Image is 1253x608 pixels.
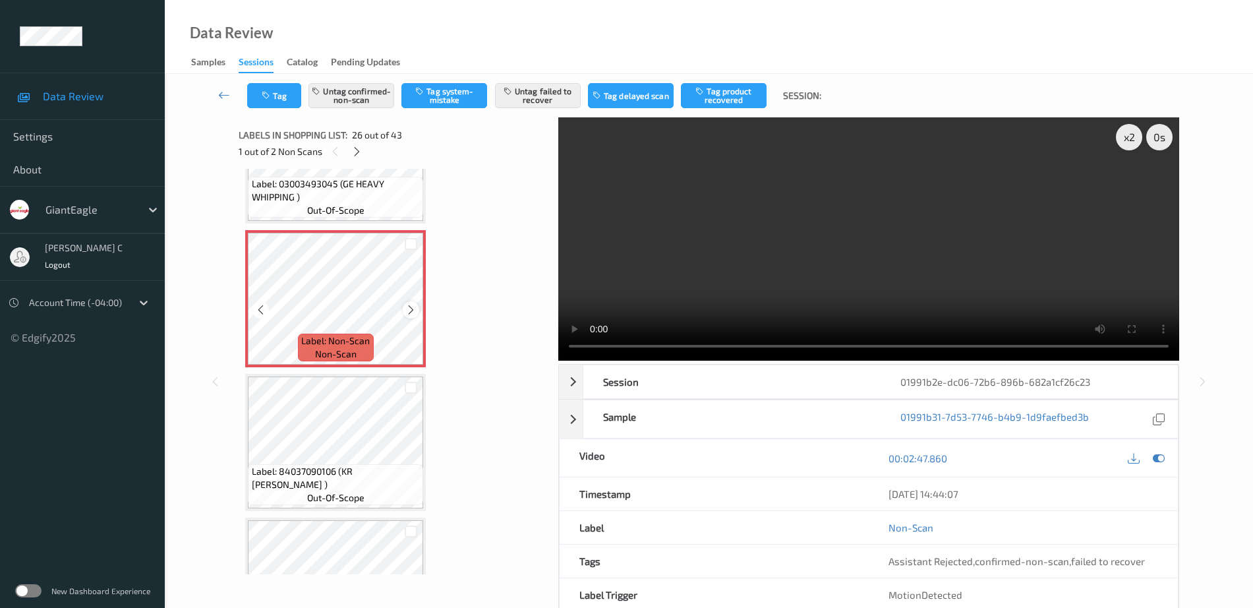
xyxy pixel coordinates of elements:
[1071,555,1145,567] span: failed to recover
[560,439,869,477] div: Video
[889,555,1145,567] span: , ,
[401,83,487,108] button: Tag system-mistake
[560,511,869,544] div: Label
[352,129,402,142] span: 26 out of 43
[331,53,413,72] a: Pending Updates
[1146,124,1173,150] div: 0 s
[889,452,947,465] a: 00:02:47.860
[495,83,581,108] button: Untag failed to recover
[783,89,821,102] span: Session:
[900,410,1089,428] a: 01991b31-7d53-7746-b4b9-1d9faefbed3b
[560,477,869,510] div: Timestamp
[583,365,881,398] div: Session
[331,55,400,72] div: Pending Updates
[287,53,331,72] a: Catalog
[889,487,1158,501] div: [DATE] 14:44:07
[307,491,364,504] span: out-of-scope
[881,365,1178,398] div: 01991b2e-dc06-72b6-896b-682a1cf26c23
[583,400,881,438] div: Sample
[287,55,318,72] div: Catalog
[681,83,767,108] button: Tag product recovered
[975,555,1069,567] span: confirmed-non-scan
[190,26,273,40] div: Data Review
[301,334,370,348] span: Label: Non-Scan
[1116,124,1142,150] div: x 2
[889,521,933,534] a: Non-Scan
[239,143,549,160] div: 1 out of 2 Non Scans
[307,204,364,217] span: out-of-scope
[191,53,239,72] a: Samples
[239,129,347,142] span: Labels in shopping list:
[560,545,869,578] div: Tags
[559,365,1179,399] div: Session01991b2e-dc06-72b6-896b-682a1cf26c23
[315,348,357,361] span: non-scan
[247,83,301,108] button: Tag
[252,465,421,491] span: Label: 84037090106 (KR [PERSON_NAME] )
[889,555,973,567] span: Assistant Rejected
[252,177,421,204] span: Label: 03003493045 (GE HEAVY WHIPPING )
[191,55,225,72] div: Samples
[308,83,394,108] button: Untag confirmed-non-scan
[239,55,274,73] div: Sessions
[588,83,674,108] button: Tag delayed scan
[559,400,1179,439] div: Sample01991b31-7d53-7746-b4b9-1d9faefbed3b
[239,53,287,73] a: Sessions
